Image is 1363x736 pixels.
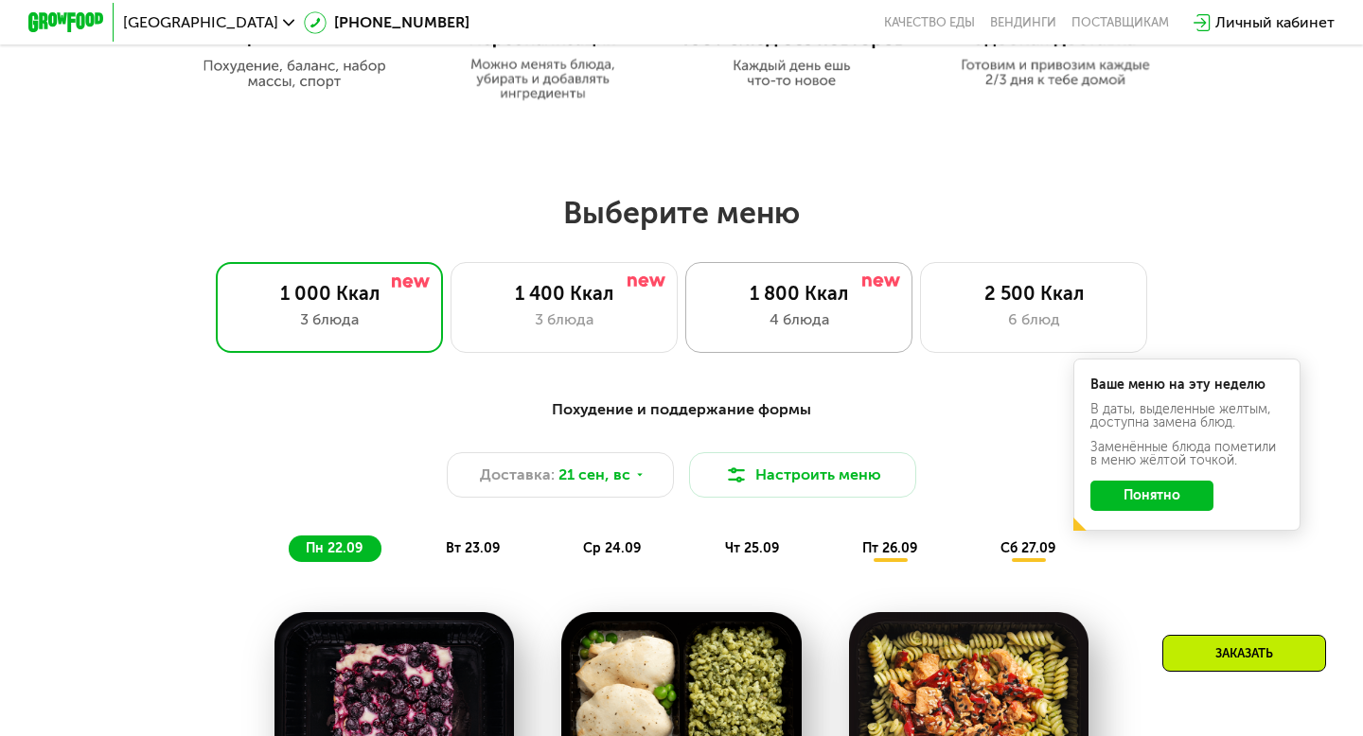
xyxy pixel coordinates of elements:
span: пт 26.09 [862,540,917,556]
div: Похудение и поддержание формы [121,398,1242,422]
span: вт 23.09 [446,540,500,556]
div: Заказать [1162,635,1326,672]
button: Настроить меню [689,452,916,498]
div: 6 блюд [940,308,1127,331]
div: поставщикам [1071,15,1169,30]
div: 2 500 Ккал [940,282,1127,305]
span: чт 25.09 [725,540,779,556]
div: 3 блюда [236,308,423,331]
a: Качество еды [884,15,975,30]
div: 4 блюда [705,308,893,331]
div: Ваше меню на эту неделю [1090,378,1283,392]
span: Доставка: [480,464,555,486]
div: 1 800 Ккал [705,282,893,305]
span: пн 22.09 [306,540,363,556]
a: Вендинги [990,15,1056,30]
div: В даты, выделенные желтым, доступна замена блюд. [1090,403,1283,429]
span: 21 сен, вс [558,464,630,486]
h2: Выберите меню [61,194,1302,232]
div: 3 блюда [470,308,658,331]
span: [GEOGRAPHIC_DATA] [123,15,278,30]
a: [PHONE_NUMBER] [304,11,469,34]
div: Личный кабинет [1215,11,1335,34]
button: Понятно [1090,481,1213,511]
div: 1 400 Ккал [470,282,658,305]
div: 1 000 Ккал [236,282,423,305]
span: сб 27.09 [1000,540,1055,556]
div: Заменённые блюда пометили в меню жёлтой точкой. [1090,441,1283,467]
span: ср 24.09 [583,540,641,556]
